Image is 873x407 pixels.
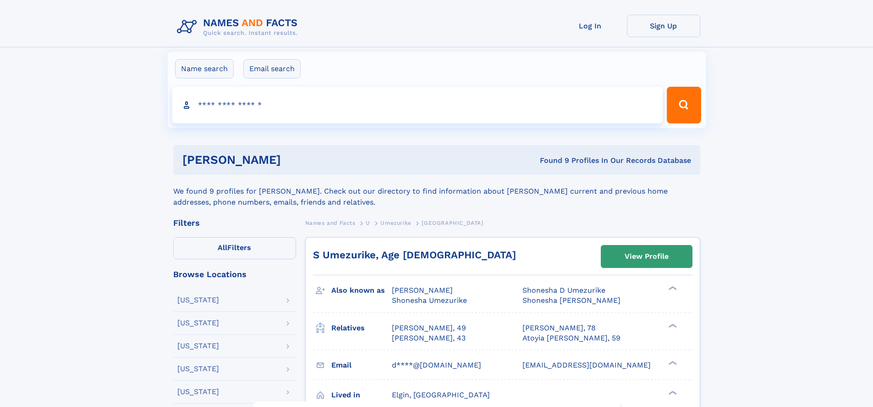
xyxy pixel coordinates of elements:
a: View Profile [601,245,692,268]
div: [US_STATE] [177,319,219,327]
div: [US_STATE] [177,342,219,350]
span: All [218,243,227,252]
div: We found 9 profiles for [PERSON_NAME]. Check out our directory to find information about [PERSON_... [173,175,700,208]
label: Filters [173,237,296,259]
h3: Lived in [331,387,392,403]
span: Shonesha Umezurike [392,296,467,305]
h3: Relatives [331,320,392,336]
button: Search Button [667,87,701,123]
a: Umezurike [380,217,411,229]
span: [EMAIL_ADDRESS][DOMAIN_NAME] [522,361,651,369]
a: [PERSON_NAME], 43 [392,333,466,343]
span: Umezurike [380,220,411,226]
h3: Also known as [331,283,392,298]
h1: [PERSON_NAME] [182,154,411,166]
h3: Email [331,357,392,373]
a: Names and Facts [305,217,356,229]
label: Name search [175,59,234,78]
a: [PERSON_NAME], 78 [522,323,596,333]
a: Sign Up [627,15,700,37]
input: search input [172,87,663,123]
div: ❯ [666,390,677,396]
a: Atoyia [PERSON_NAME], 59 [522,333,620,343]
div: ❯ [666,360,677,366]
span: Shonesha D Umezurike [522,286,605,295]
span: [GEOGRAPHIC_DATA] [422,220,483,226]
label: Email search [243,59,301,78]
div: ❯ [666,285,677,291]
a: S Umezurike, Age [DEMOGRAPHIC_DATA] [313,249,516,261]
div: Found 9 Profiles In Our Records Database [410,156,691,166]
a: U [366,217,370,229]
span: U [366,220,370,226]
span: Elgin, [GEOGRAPHIC_DATA] [392,390,490,399]
div: [US_STATE] [177,296,219,304]
span: Shonesha [PERSON_NAME] [522,296,620,305]
a: Log In [554,15,627,37]
div: [US_STATE] [177,365,219,373]
div: ❯ [666,323,677,329]
a: [PERSON_NAME], 49 [392,323,466,333]
img: Logo Names and Facts [173,15,305,39]
div: [US_STATE] [177,388,219,396]
div: Browse Locations [173,270,296,279]
span: [PERSON_NAME] [392,286,453,295]
div: View Profile [625,246,669,267]
div: Filters [173,219,296,227]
